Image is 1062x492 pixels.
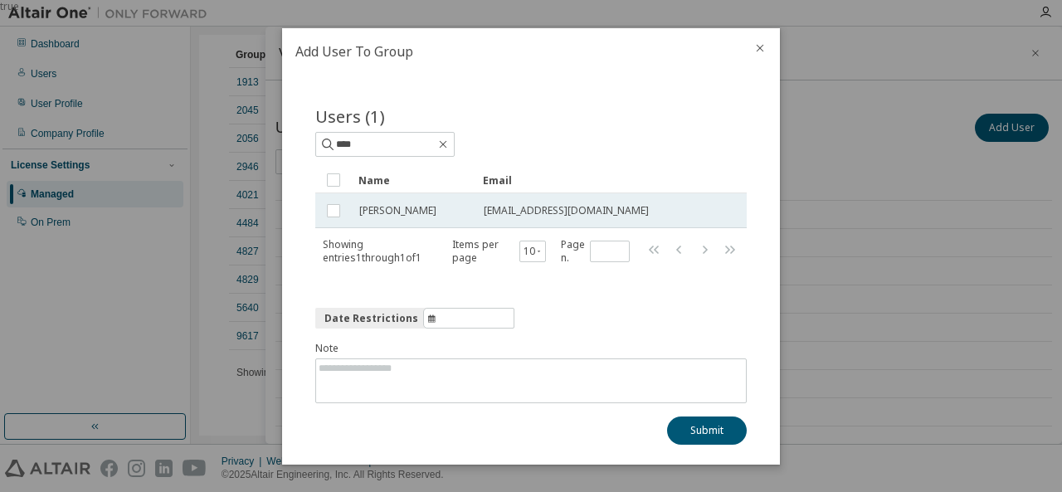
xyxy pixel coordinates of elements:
button: 10 [524,245,543,258]
span: [EMAIL_ADDRESS][DOMAIN_NAME] [484,204,649,217]
div: Name [358,167,470,193]
button: Submit [667,416,747,445]
h2: Add User To Group [282,28,740,75]
label: Note [315,342,747,355]
span: Page n. [561,238,630,265]
div: Email [483,167,719,193]
button: close [753,41,767,55]
span: [PERSON_NAME] [359,204,436,217]
span: Date Restrictions [324,311,418,324]
span: Showing entries 1 through 1 of 1 [323,237,421,265]
span: Users (1) [315,105,385,128]
button: information [315,308,514,329]
span: Items per page [452,238,546,265]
